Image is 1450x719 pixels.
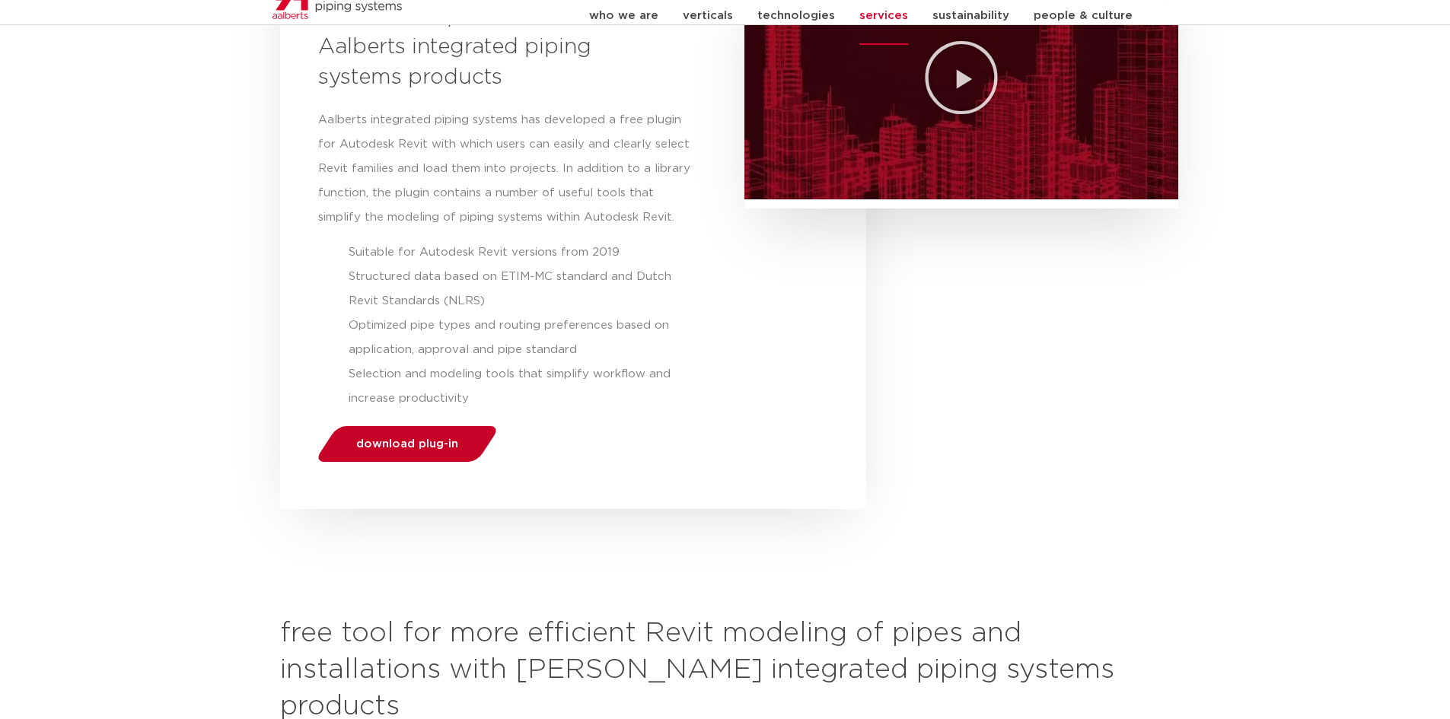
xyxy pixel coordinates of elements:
span: download plug-in [356,438,458,450]
p: Aalberts integrated piping systems has developed a free plugin for Autodesk Revit with which user... [318,108,691,230]
li: Optimized pipe types and routing preferences based on application, approval and pipe standard [349,313,691,362]
a: download plug-in [314,426,500,462]
div: Play Video [923,40,999,116]
li: Suitable for Autodesk Revit versions from 2019 [349,240,691,265]
li: Structured data based on ETIM-MC standard and Dutch Revit Standards (NLRS) [349,265,691,313]
li: Selection and modeling tools that simplify workflow and increase productivity [349,362,691,411]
